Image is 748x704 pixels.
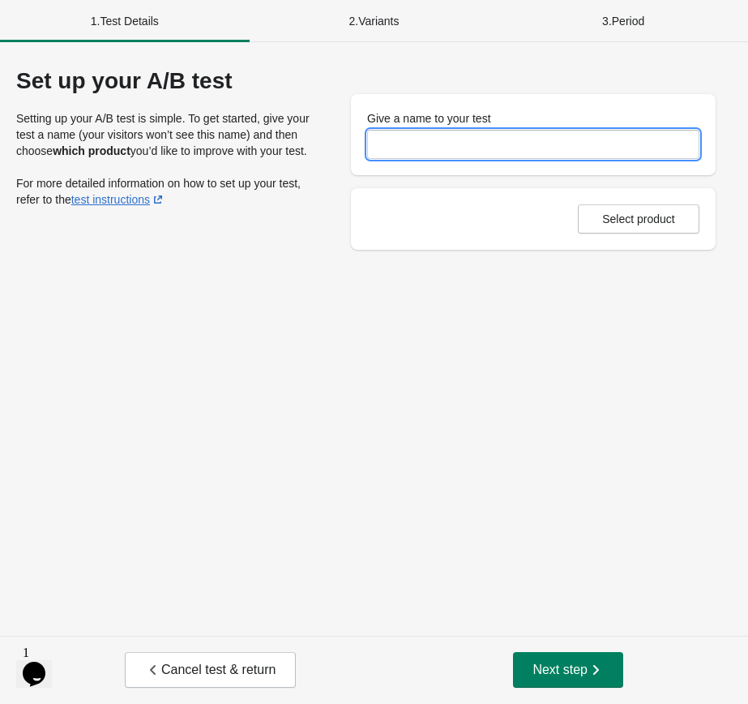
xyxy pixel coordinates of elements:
[602,212,675,225] span: Select product
[53,144,130,157] strong: which product
[16,110,318,159] p: Setting up your A/B test is simple. To get started, give your test a name (your visitors won’t se...
[16,68,318,94] div: Set up your A/B test
[532,662,604,678] span: Next step
[16,639,68,688] iframe: chat widget
[367,110,491,127] label: Give a name to your test
[71,193,166,206] a: test instructions
[513,652,623,688] button: Next step
[145,662,276,678] span: Cancel test & return
[125,652,296,688] button: Cancel test & return
[16,175,318,208] p: For more detailed information on how to set up your test, refer to the
[578,204,699,234] button: Select product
